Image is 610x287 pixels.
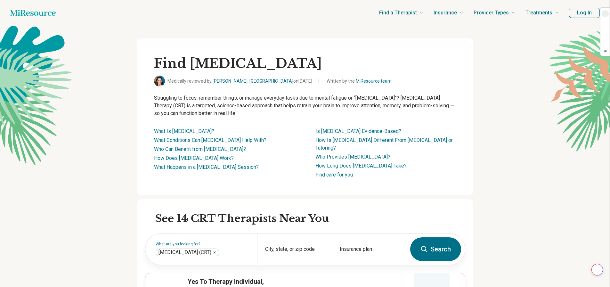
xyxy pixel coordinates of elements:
[156,249,219,256] div: Cognitive Remediation Therapy (CRT)
[315,128,401,134] a: Is [MEDICAL_DATA] Evidence-Based?
[154,146,246,152] a: Who Can Benefit from [MEDICAL_DATA]?
[315,137,453,151] a: How Is [MEDICAL_DATA] Different From [MEDICAL_DATA] or Tutoring?
[379,8,417,17] span: Find a Therapist
[154,55,456,72] h1: Find [MEDICAL_DATA]
[167,78,312,85] span: Medically reviewed by
[434,8,457,17] span: Insurance
[327,78,392,85] span: Written by the
[213,78,293,84] a: [PERSON_NAME], [GEOGRAPHIC_DATA]
[315,163,407,169] a: How Long Does [MEDICAL_DATA] Take?
[525,8,552,17] span: Treatments
[154,128,214,134] a: What Is [MEDICAL_DATA]?
[155,212,465,225] h2: See 14 CRT Therapists Near You
[154,164,259,170] a: What Happens in a [MEDICAL_DATA] Session?
[474,8,509,17] span: Provider Types
[356,78,392,84] a: MiResource team
[154,155,234,161] a: How Does [MEDICAL_DATA] Work?
[154,137,266,143] a: What Conditions Can [MEDICAL_DATA] Help With?
[10,6,56,19] a: Home page
[213,250,216,254] button: Cognitive Remediation Therapy (CRT)
[154,94,456,117] p: Struggling to focus, remember things, or manage everyday tasks due to mental fatigue or “[MEDICAL...
[315,154,390,160] a: Who Provides [MEDICAL_DATA]?
[569,8,600,18] button: Log In
[315,172,353,178] a: Find care for you
[410,237,461,261] button: Search
[159,249,211,256] span: [MEDICAL_DATA] (CRT)
[293,78,312,84] span: on [DATE]
[156,242,249,246] label: What are you looking for?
